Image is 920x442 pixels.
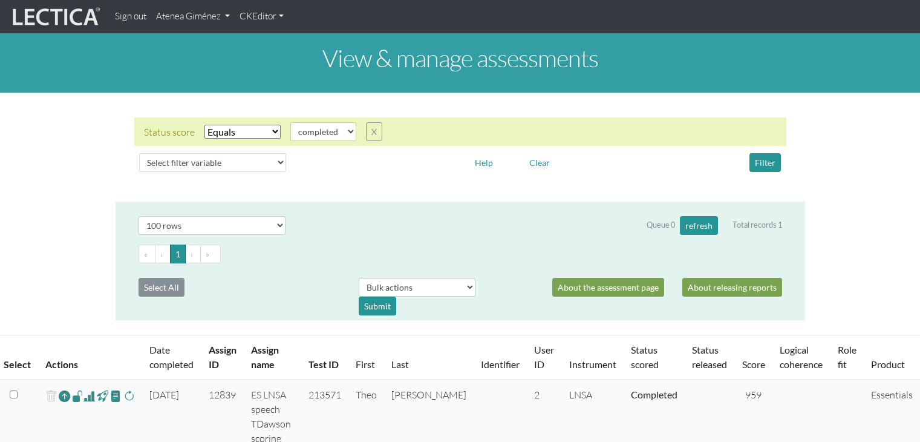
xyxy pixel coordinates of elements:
span: delete [45,388,57,405]
span: 959 [745,389,762,401]
a: First [356,358,375,370]
div: Submit [359,297,396,315]
span: Analyst score [83,389,95,403]
button: Select All [139,278,184,297]
button: Go to page 1 [170,245,186,263]
a: Role fit [838,344,856,370]
span: view [97,389,108,403]
a: Date completed [149,344,194,370]
span: rescore [123,389,135,403]
img: lecticalive [10,5,100,28]
th: Test ID [301,335,348,380]
a: About the assessment page [552,278,664,297]
a: Completed = assessment has been completed; CS scored = assessment has been CLAS scored; LS scored... [631,389,677,400]
button: Clear [524,153,555,172]
button: Filter [749,153,781,172]
th: Assign ID [201,335,244,380]
span: view [72,389,83,403]
button: Help [469,153,498,172]
ul: Pagination [139,245,782,263]
a: Logical coherence [780,344,823,370]
a: About releasing reports [682,278,782,297]
button: X [366,122,382,141]
a: Status scored [631,344,659,370]
a: Sign out [110,5,151,28]
a: Reopen [59,388,70,405]
th: Assign name [244,335,301,380]
th: Actions [38,335,142,380]
a: Score [742,358,765,370]
span: view [110,389,122,403]
a: Status released [692,344,727,370]
a: Help [469,156,498,167]
div: Queue 0 Total records 1 [647,216,782,235]
a: Last [391,358,409,370]
a: User ID [534,344,554,370]
button: refresh [680,216,718,235]
div: Status score [144,125,195,139]
a: CKEditor [235,5,289,28]
a: Atenea Giménez [151,5,235,28]
a: Identifier [481,358,520,370]
a: Instrument [569,358,616,370]
a: Product [871,358,905,370]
